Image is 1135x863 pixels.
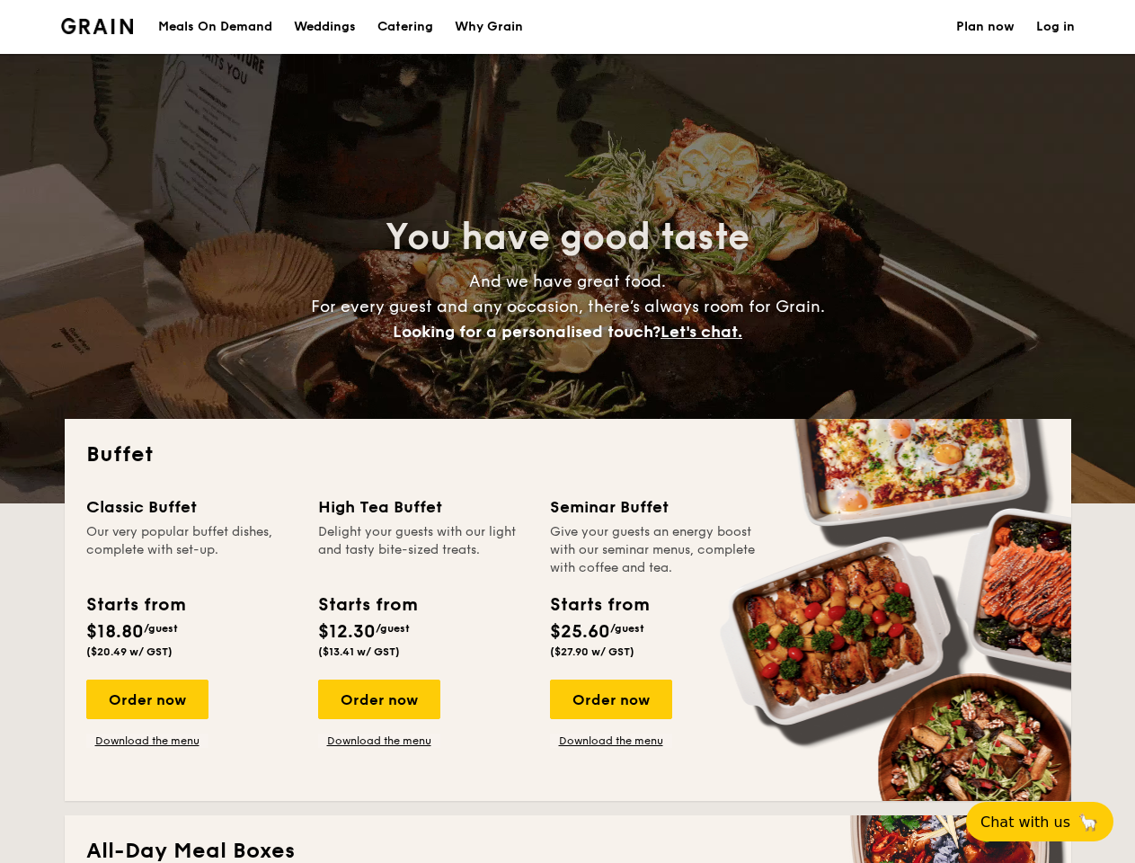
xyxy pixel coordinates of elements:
[550,592,648,618] div: Starts from
[980,814,1070,831] span: Chat with us
[550,734,672,748] a: Download the menu
[318,523,528,577] div: Delight your guests with our light and tasty bite-sized treats.
[86,494,297,520] div: Classic Buffet
[550,621,610,643] span: $25.60
[86,440,1050,469] h2: Buffet
[61,18,134,34] a: Logotype
[393,322,661,342] span: Looking for a personalised touch?
[144,622,178,635] span: /guest
[86,621,144,643] span: $18.80
[550,494,760,520] div: Seminar Buffet
[376,622,410,635] span: /guest
[318,494,528,520] div: High Tea Buffet
[311,271,825,342] span: And we have great food. For every guest and any occasion, there’s always room for Grain.
[86,680,208,719] div: Order now
[966,802,1113,841] button: Chat with us🦙
[610,622,644,635] span: /guest
[318,680,440,719] div: Order now
[86,523,297,577] div: Our very popular buffet dishes, complete with set-up.
[61,18,134,34] img: Grain
[386,216,749,259] span: You have good taste
[86,592,184,618] div: Starts from
[318,592,416,618] div: Starts from
[86,645,173,658] span: ($20.49 w/ GST)
[661,322,742,342] span: Let's chat.
[1077,812,1099,832] span: 🦙
[550,680,672,719] div: Order now
[318,621,376,643] span: $12.30
[318,645,400,658] span: ($13.41 w/ GST)
[550,645,634,658] span: ($27.90 w/ GST)
[86,734,208,748] a: Download the menu
[318,734,440,748] a: Download the menu
[550,523,760,577] div: Give your guests an energy boost with our seminar menus, complete with coffee and tea.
